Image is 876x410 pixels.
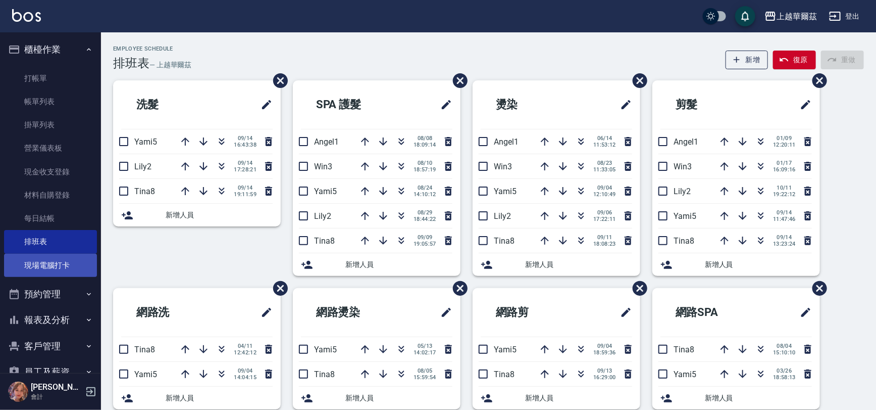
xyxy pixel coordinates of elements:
span: 刪除班表 [266,66,289,96]
span: 新增人員 [166,393,273,403]
span: Yami5 [674,370,696,379]
button: 新增 [726,51,768,69]
span: Tina8 [674,345,694,354]
a: 每日結帳 [4,207,97,230]
span: 新增人員 [345,259,452,270]
span: 新增人員 [525,259,632,270]
span: 修改班表的標題 [614,93,632,117]
span: Yami5 [494,345,517,354]
span: 修改班表的標題 [254,300,273,325]
span: 09/11 [593,234,616,241]
div: 新增人員 [473,253,640,276]
span: Tina8 [134,345,155,354]
button: 客戶管理 [4,333,97,359]
span: 15:10:10 [773,349,796,356]
span: 08/04 [773,343,796,349]
button: 預約管理 [4,281,97,307]
span: 18:08:23 [593,241,616,247]
img: Person [8,382,28,402]
h3: 排班表 [113,56,149,70]
span: 05/13 [414,343,436,349]
button: 員工及薪資 [4,359,97,385]
div: 新增人員 [113,204,281,226]
a: 材料自購登錄 [4,184,97,207]
span: 08/05 [414,368,436,374]
span: 10/11 [773,185,796,191]
span: 19:22:12 [773,191,796,198]
h2: 洗髮 [121,86,214,123]
span: 新增人員 [705,393,812,403]
span: 修改班表的標題 [794,300,812,325]
img: Logo [12,9,41,22]
div: 新增人員 [652,253,820,276]
h2: Employee Schedule [113,45,191,52]
span: 18:58:13 [773,374,796,381]
h2: 剪髮 [660,86,753,123]
span: 14:02:17 [414,349,436,356]
span: Tina8 [494,370,514,379]
button: 登出 [825,7,864,26]
span: 13:23:24 [773,241,796,247]
span: 17:28:21 [234,166,256,173]
span: 新增人員 [166,210,273,220]
span: 09/04 [593,343,616,349]
span: 18:59:36 [593,349,616,356]
span: 修改班表的標題 [614,300,632,325]
span: 新增人員 [705,259,812,270]
span: Lily2 [674,187,691,196]
div: 新增人員 [652,387,820,409]
span: 09/04 [593,185,616,191]
a: 打帳單 [4,67,97,90]
span: Angel1 [314,137,339,147]
h2: SPA 護髮 [301,86,405,123]
span: 09/13 [593,368,616,374]
span: Lily2 [494,211,511,221]
h5: [PERSON_NAME] [31,382,82,392]
span: 09/14 [234,160,256,166]
span: 12:42:12 [234,349,256,356]
span: Yami5 [314,187,337,196]
span: 09/06 [593,209,616,216]
span: Win3 [494,162,512,171]
span: 08/08 [414,135,436,142]
h2: 網路洗 [121,294,220,331]
span: Angel1 [494,137,519,147]
span: 修改班表的標題 [434,300,452,325]
span: 16:29:00 [593,374,616,381]
h2: 網路燙染 [301,294,405,331]
span: 新增人員 [525,393,632,403]
div: 新增人員 [113,387,281,409]
span: 刪除班表 [625,66,649,96]
h6: — 上越華爾茲 [149,60,192,70]
span: 刪除班表 [266,274,289,303]
span: Yami5 [134,370,157,379]
span: 18:44:22 [414,216,436,222]
span: 06/14 [593,135,616,142]
span: 12:10:49 [593,191,616,198]
div: 上越華爾茲 [777,10,817,23]
span: 08/24 [414,185,436,191]
button: save [735,6,755,26]
span: 修改班表的標題 [794,93,812,117]
span: 19:05:57 [414,241,436,247]
a: 掛單列表 [4,113,97,136]
span: 09/04 [234,368,256,374]
span: 09/14 [773,234,796,241]
span: Lily2 [134,162,151,171]
span: 09/14 [773,209,796,216]
p: 會計 [31,392,82,401]
span: 15:59:54 [414,374,436,381]
span: 12:20:11 [773,142,796,148]
h2: 燙染 [481,86,574,123]
span: 11:33:05 [593,166,616,173]
span: 08/29 [414,209,436,216]
span: 09/14 [234,185,256,191]
span: Yami5 [134,137,157,147]
button: 上越華爾茲 [760,6,821,27]
a: 帳單列表 [4,90,97,113]
span: 14:04:15 [234,374,256,381]
span: Yami5 [674,211,696,221]
span: 刪除班表 [805,66,829,96]
span: Tina8 [134,187,155,196]
span: 17:22:11 [593,216,616,222]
